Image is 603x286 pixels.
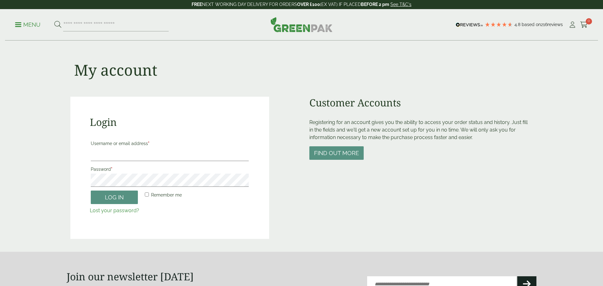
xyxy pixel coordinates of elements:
strong: Join our newsletter [DATE] [67,270,194,283]
strong: BEFORE 2 pm [361,2,389,7]
i: My Account [568,22,576,28]
i: Cart [580,22,588,28]
p: Registering for an account gives you the ability to access your order status and history. Just fi... [309,119,533,141]
span: reviews [547,22,563,27]
img: REVIEWS.io [456,23,483,27]
img: GreenPak Supplies [270,17,333,32]
h2: Customer Accounts [309,97,533,109]
a: Menu [15,21,41,27]
div: 4.79 Stars [485,22,513,27]
a: 0 [580,20,588,30]
p: Menu [15,21,41,29]
span: 4.8 [514,22,522,27]
span: 216 [541,22,547,27]
label: Password [91,165,249,174]
span: 0 [586,18,592,24]
label: Username or email address [91,139,249,148]
span: Remember me [151,192,182,197]
h2: Login [90,116,250,128]
button: Find out more [309,146,364,160]
a: See T&C's [390,2,411,7]
input: Remember me [145,192,149,197]
strong: OVER £100 [297,2,320,7]
a: Find out more [309,150,364,156]
h1: My account [74,61,157,79]
a: Lost your password? [90,208,139,213]
span: Based on [522,22,541,27]
strong: FREE [192,2,202,7]
button: Log in [91,191,138,204]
